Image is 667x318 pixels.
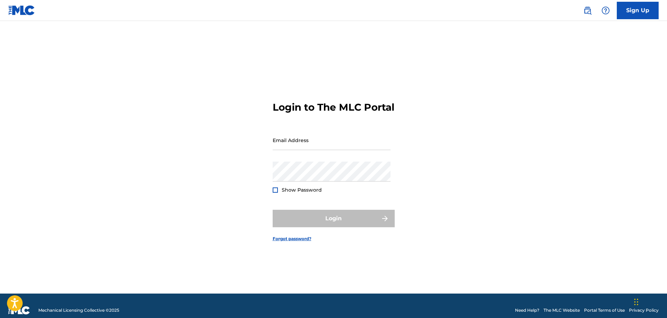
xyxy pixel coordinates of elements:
a: Forgot password? [273,236,311,242]
a: Privacy Policy [629,307,659,313]
a: Need Help? [515,307,539,313]
iframe: Chat Widget [632,284,667,318]
h3: Login to The MLC Portal [273,101,394,113]
a: The MLC Website [544,307,580,313]
a: Sign Up [617,2,659,19]
img: help [601,6,610,15]
span: Mechanical Licensing Collective © 2025 [38,307,119,313]
span: Show Password [282,187,322,193]
img: logo [8,306,30,315]
a: Portal Terms of Use [584,307,625,313]
a: Public Search [581,3,594,17]
div: Help [599,3,613,17]
img: search [583,6,592,15]
img: MLC Logo [8,5,35,15]
div: Drag [634,291,638,312]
